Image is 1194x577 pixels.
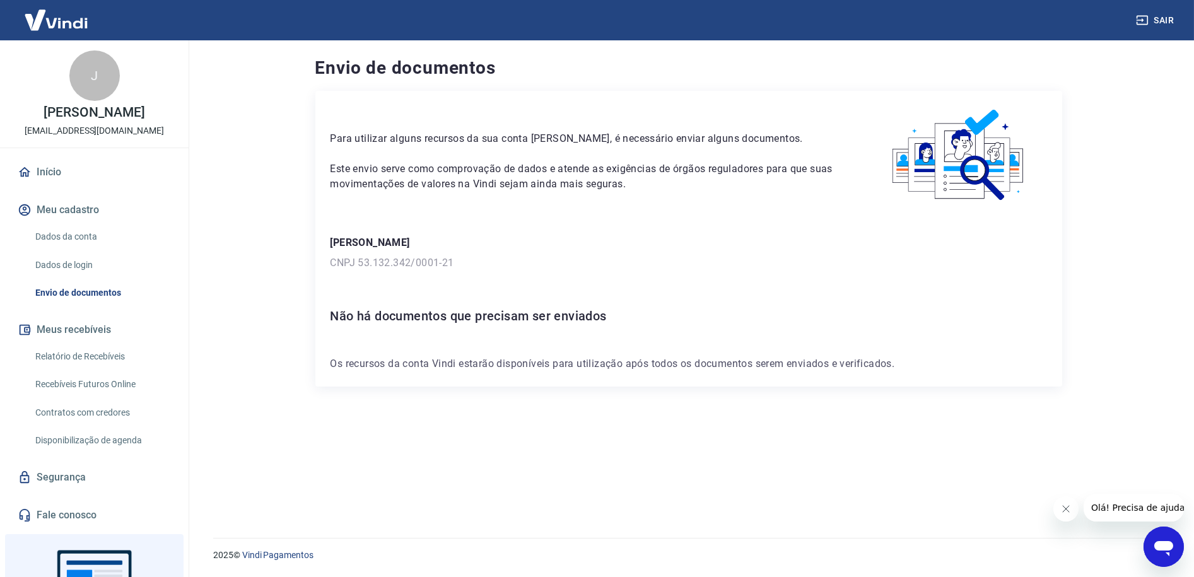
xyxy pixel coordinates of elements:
iframe: Mensagem da empresa [1084,494,1184,522]
p: CNPJ 53.132.342/0001-21 [331,255,1047,271]
img: waiting_documents.41d9841a9773e5fdf392cede4d13b617.svg [871,106,1047,205]
p: [PERSON_NAME] [44,106,144,119]
iframe: Botão para abrir a janela de mensagens [1144,527,1184,567]
iframe: Fechar mensagem [1053,496,1079,522]
p: Este envio serve como comprovação de dados e atende as exigências de órgãos reguladores para que ... [331,161,841,192]
a: Relatório de Recebíveis [30,344,173,370]
a: Vindi Pagamentos [242,550,313,560]
div: J [69,50,120,101]
p: [EMAIL_ADDRESS][DOMAIN_NAME] [25,124,164,137]
p: 2025 © [213,549,1164,562]
button: Meus recebíveis [15,316,173,344]
a: Envio de documentos [30,280,173,306]
h4: Envio de documentos [315,55,1062,81]
a: Disponibilização de agenda [30,428,173,453]
a: Segurança [15,463,173,491]
button: Meu cadastro [15,196,173,224]
a: Dados de login [30,252,173,278]
p: [PERSON_NAME] [331,235,1047,250]
a: Dados da conta [30,224,173,250]
a: Contratos com credores [30,400,173,426]
p: Para utilizar alguns recursos da sua conta [PERSON_NAME], é necessário enviar alguns documentos. [331,131,841,146]
button: Sair [1133,9,1179,32]
span: Olá! Precisa de ajuda? [8,9,106,19]
a: Início [15,158,173,186]
p: Os recursos da conta Vindi estarão disponíveis para utilização após todos os documentos serem env... [331,356,1047,371]
img: Vindi [15,1,97,39]
a: Recebíveis Futuros Online [30,371,173,397]
a: Fale conosco [15,501,173,529]
h6: Não há documentos que precisam ser enviados [331,306,1047,326]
